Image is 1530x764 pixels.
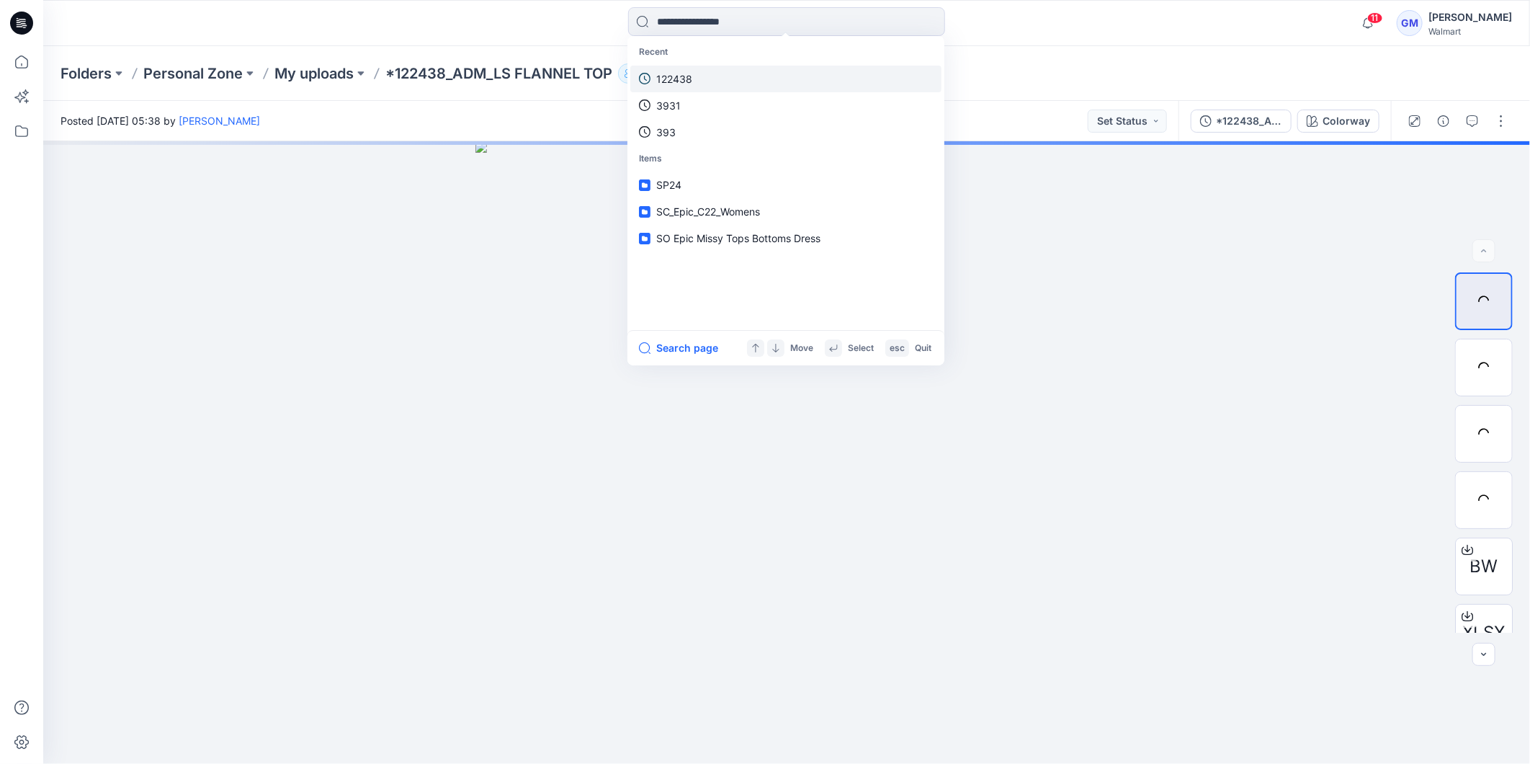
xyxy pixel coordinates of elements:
a: 3931 [630,92,941,119]
div: [PERSON_NAME] [1428,9,1512,26]
div: Walmart [1428,26,1512,37]
button: Search page [639,339,718,357]
span: SP24 [656,179,681,191]
span: XLSX [1463,620,1506,646]
a: Folders [61,63,112,84]
div: Colorway [1323,113,1370,129]
p: 122438 [656,71,692,86]
a: SC_Epic_C22_Womens [630,198,941,225]
a: 122438 [630,66,941,92]
img: eyJhbGciOiJIUzI1NiIsImtpZCI6IjAiLCJzbHQiOiJzZXMiLCJ0eXAiOiJKV1QifQ.eyJkYXRhIjp7InR5cGUiOiJzdG9yYW... [475,141,1098,764]
p: 393 [656,125,676,140]
span: SO Epic Missy Tops Bottoms Dress [656,232,820,244]
span: 11 [1367,12,1383,24]
span: BW [1470,554,1498,579]
button: *122438_ADM_LS FLANNEL TOP [1191,110,1292,133]
p: Items [630,146,941,172]
p: *122438_ADM_LS FLANNEL TOP [385,63,612,84]
p: esc [890,341,905,356]
a: 393 [630,119,941,146]
a: SP24 [630,172,941,198]
span: SC_Epic_C22_Womens [656,205,760,218]
p: Quit [915,341,931,356]
a: [PERSON_NAME] [179,115,260,127]
span: Posted [DATE] 05:38 by [61,113,260,128]
a: My uploads [274,63,354,84]
p: 3931 [656,98,681,113]
button: Details [1432,110,1455,133]
p: Select [848,341,874,356]
p: Move [790,341,813,356]
p: Recent [630,39,941,66]
a: Personal Zone [143,63,243,84]
div: GM [1397,10,1423,36]
div: *122438_ADM_LS FLANNEL TOP [1216,113,1282,129]
button: 1 [618,63,658,84]
button: Colorway [1297,110,1379,133]
a: SO Epic Missy Tops Bottoms Dress [630,225,941,252]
